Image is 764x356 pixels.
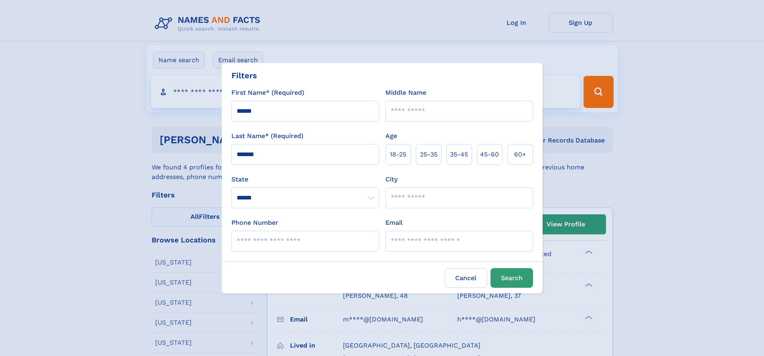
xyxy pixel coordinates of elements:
[385,218,403,228] label: Email
[445,268,487,288] label: Cancel
[390,150,406,159] span: 18‑25
[490,268,533,288] button: Search
[420,150,438,159] span: 25‑35
[231,131,304,141] label: Last Name* (Required)
[231,69,257,81] div: Filters
[514,150,526,159] span: 60+
[231,88,304,98] label: First Name* (Required)
[450,150,468,159] span: 35‑45
[231,175,379,184] label: State
[231,218,278,228] label: Phone Number
[385,131,397,141] label: Age
[385,88,426,98] label: Middle Name
[385,175,397,184] label: City
[480,150,499,159] span: 45‑60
